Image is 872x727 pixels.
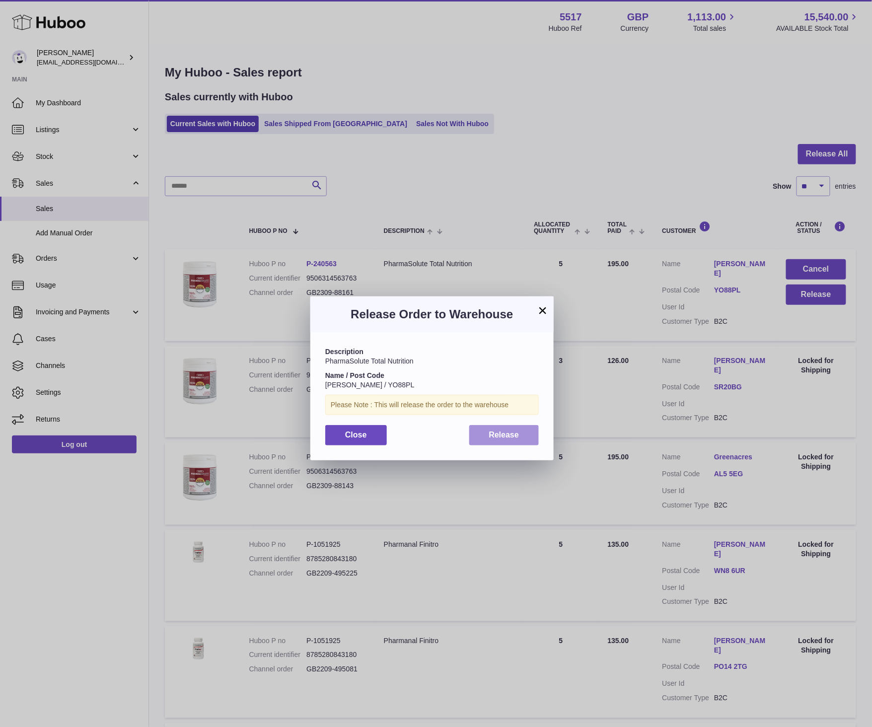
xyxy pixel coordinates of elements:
span: [PERSON_NAME] / YO88PL [325,381,414,389]
button: × [537,304,549,316]
div: Please Note : This will release the order to the warehouse [325,395,539,415]
button: Release [469,425,539,445]
strong: Name / Post Code [325,371,384,379]
strong: Description [325,348,363,356]
span: Release [489,431,519,439]
span: Close [345,431,367,439]
h3: Release Order to Warehouse [325,306,539,322]
button: Close [325,425,387,445]
span: PharmaSolute Total Nutrition [325,357,414,365]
